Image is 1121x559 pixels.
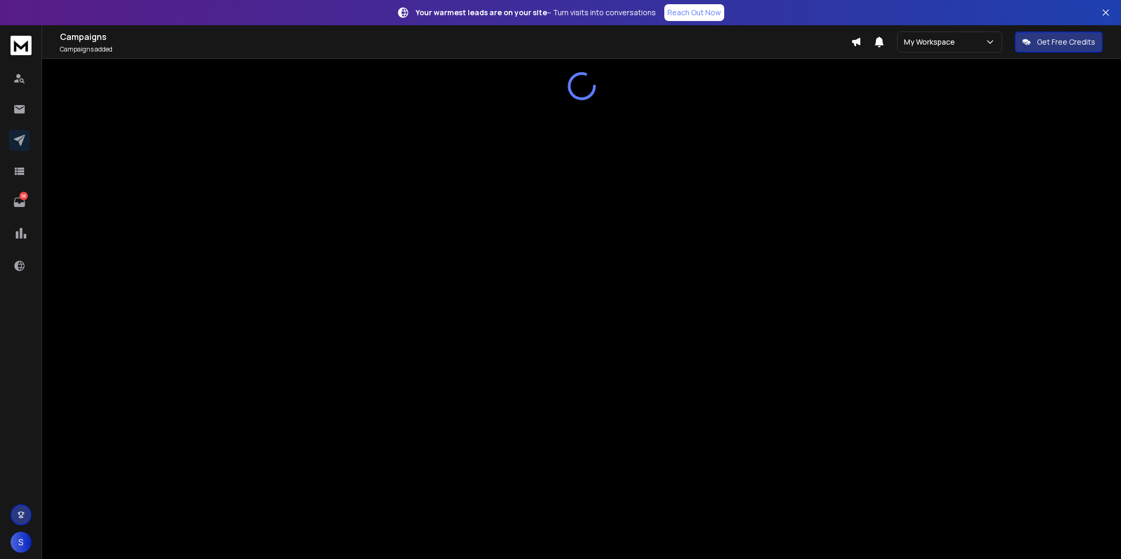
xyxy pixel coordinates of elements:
[904,37,959,47] p: My Workspace
[667,7,721,18] p: Reach Out Now
[60,45,851,54] p: Campaigns added
[11,532,32,553] button: S
[416,7,656,18] p: – Turn visits into conversations
[19,192,28,200] p: 58
[60,30,851,43] h1: Campaigns
[1015,32,1103,53] button: Get Free Credits
[664,4,724,21] a: Reach Out Now
[416,7,547,17] strong: Your warmest leads are on your site
[11,36,32,55] img: logo
[9,192,30,213] a: 58
[1037,37,1095,47] p: Get Free Credits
